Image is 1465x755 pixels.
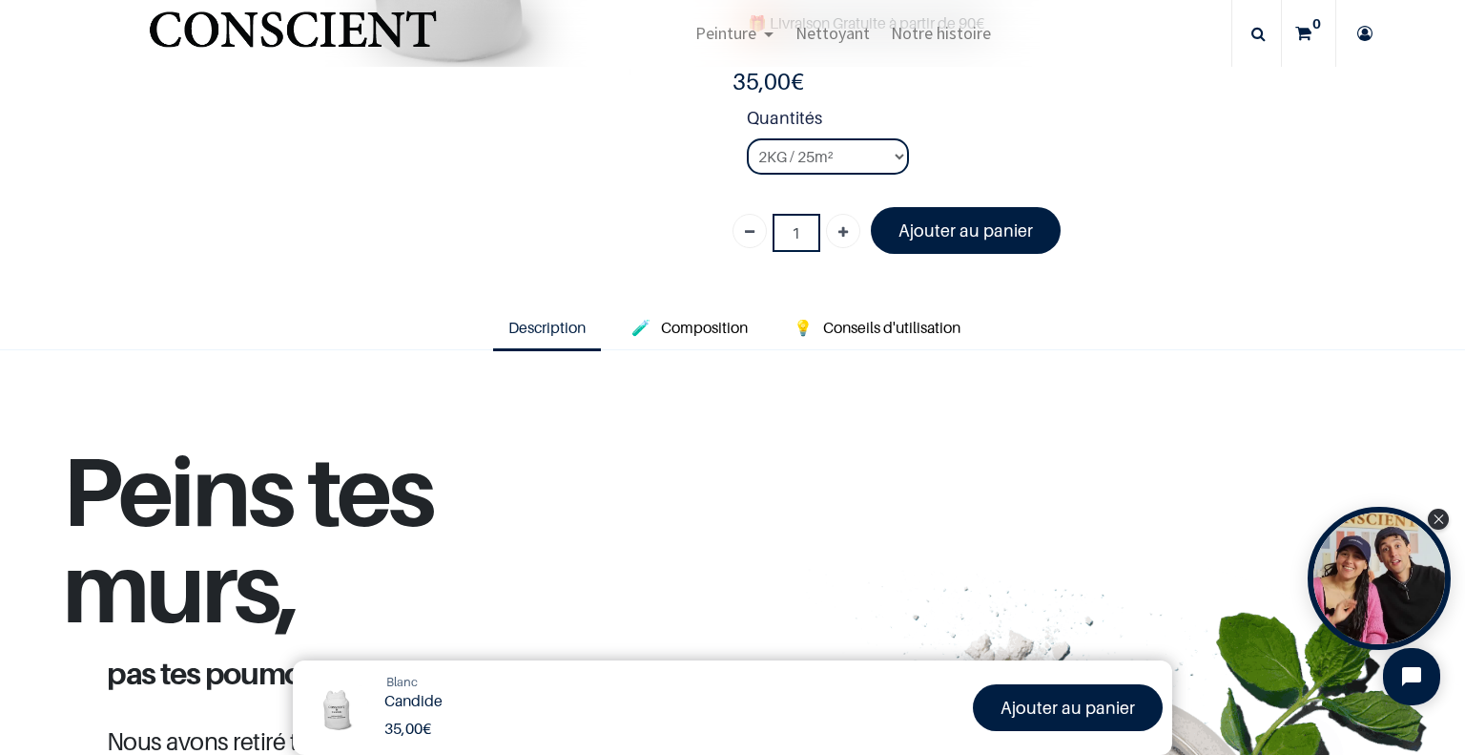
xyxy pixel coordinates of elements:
[695,22,756,44] span: Peinture
[823,318,960,337] span: Conseils d'utilisation
[384,692,741,710] h1: Candide
[1308,14,1326,33] sup: 0
[732,68,791,95] span: 35,00
[386,673,418,692] a: Blanc
[732,68,804,95] b: €
[1308,507,1451,650] div: Tolstoy bubble widget
[891,22,991,44] span: Notre histoire
[973,684,1163,731] a: Ajouter au panier
[631,318,650,337] span: 🧪
[732,214,767,248] a: Supprimer
[384,719,423,738] span: 35,00
[1308,507,1451,650] div: Open Tolstoy
[898,220,1033,241] font: Ajouter au panier
[1428,509,1449,530] div: Close Tolstoy widget
[384,719,431,738] b: €
[826,214,860,248] a: Ajouter
[508,318,586,337] span: Description
[661,318,748,337] span: Composition
[795,22,870,44] span: Nettoyant
[871,207,1061,254] a: Ajouter au panier
[386,674,418,689] span: Blanc
[1001,698,1135,718] font: Ajouter au panier
[1308,507,1451,650] div: Open Tolstoy widget
[1367,632,1456,722] iframe: Tidio Chat
[747,105,1349,138] strong: Quantités
[93,658,637,688] h1: pas tes poumons
[62,442,667,658] h1: Peins tes murs,
[302,670,374,742] img: Product Image
[794,318,813,337] span: 💡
